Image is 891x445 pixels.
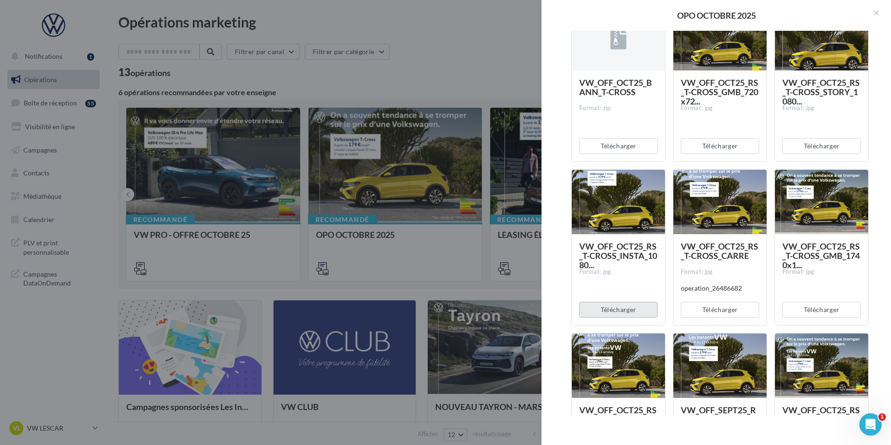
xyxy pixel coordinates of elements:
[681,268,759,276] div: Format: jpg
[579,77,652,97] span: VW_OFF_OCT25_BANN_T-CROSS
[681,138,759,154] button: Télécharger
[782,241,860,270] span: VW_OFF_OCT25_RS_T-CROSS_GMB_1740x1...
[782,77,860,106] span: VW_OFF_OCT25_RS_T-CROSS_STORY_1080...
[681,104,759,112] div: Format: jpg
[878,413,886,421] span: 1
[681,302,759,318] button: Télécharger
[579,268,658,276] div: Format: jpg
[681,241,758,261] span: VW_OFF_OCT25_RS_T-CROSS_CARRE
[579,241,657,270] span: VW_OFF_OCT25_RS_T-CROSS_INSTA_1080...
[782,302,861,318] button: Télécharger
[859,413,882,436] iframe: Intercom live chat
[782,268,861,276] div: Format: jpg
[556,11,876,20] div: OPO OCTOBRE 2025
[579,138,658,154] button: Télécharger
[579,405,657,434] span: VW_OFF_OCT25_RS_T-CROSS_InstantVW_...
[681,405,759,434] span: VW_OFF_SEPT25_RS_T-CROSS_InstantVW...
[782,405,860,434] span: VW_OFF_OCT25_RS_T-CROSS_InstantVW_...
[579,302,658,318] button: Télécharger
[782,104,861,112] div: Format: jpg
[681,77,758,106] span: VW_OFF_OCT25_RS_T-CROSS_GMB_720x72...
[579,104,658,112] div: Format: zip
[782,138,861,154] button: Télécharger
[681,284,759,293] div: operation_26486682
